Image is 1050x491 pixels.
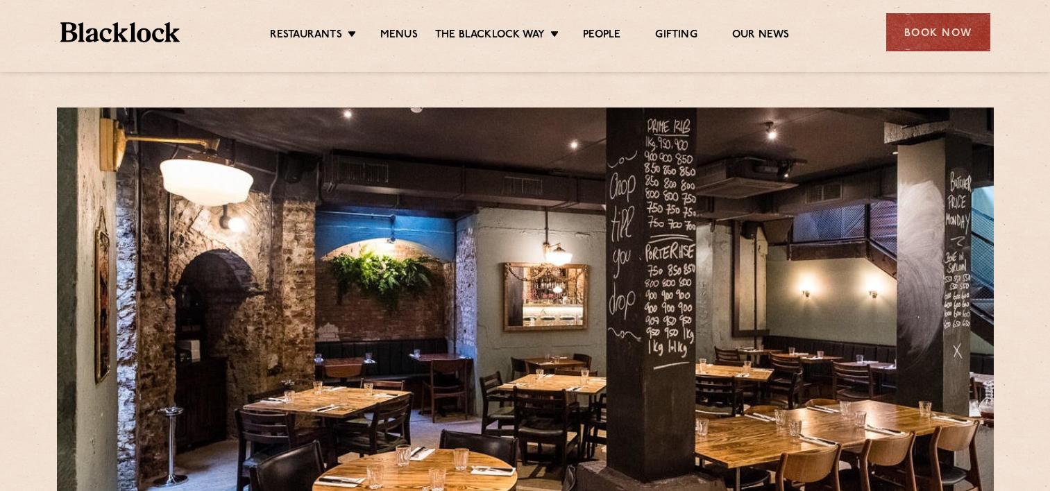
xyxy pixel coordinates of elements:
[655,28,697,44] a: Gifting
[60,22,180,42] img: BL_Textured_Logo-footer-cropped.svg
[886,13,990,51] div: Book Now
[583,28,620,44] a: People
[270,28,342,44] a: Restaurants
[732,28,790,44] a: Our News
[435,28,545,44] a: The Blacklock Way
[380,28,418,44] a: Menus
